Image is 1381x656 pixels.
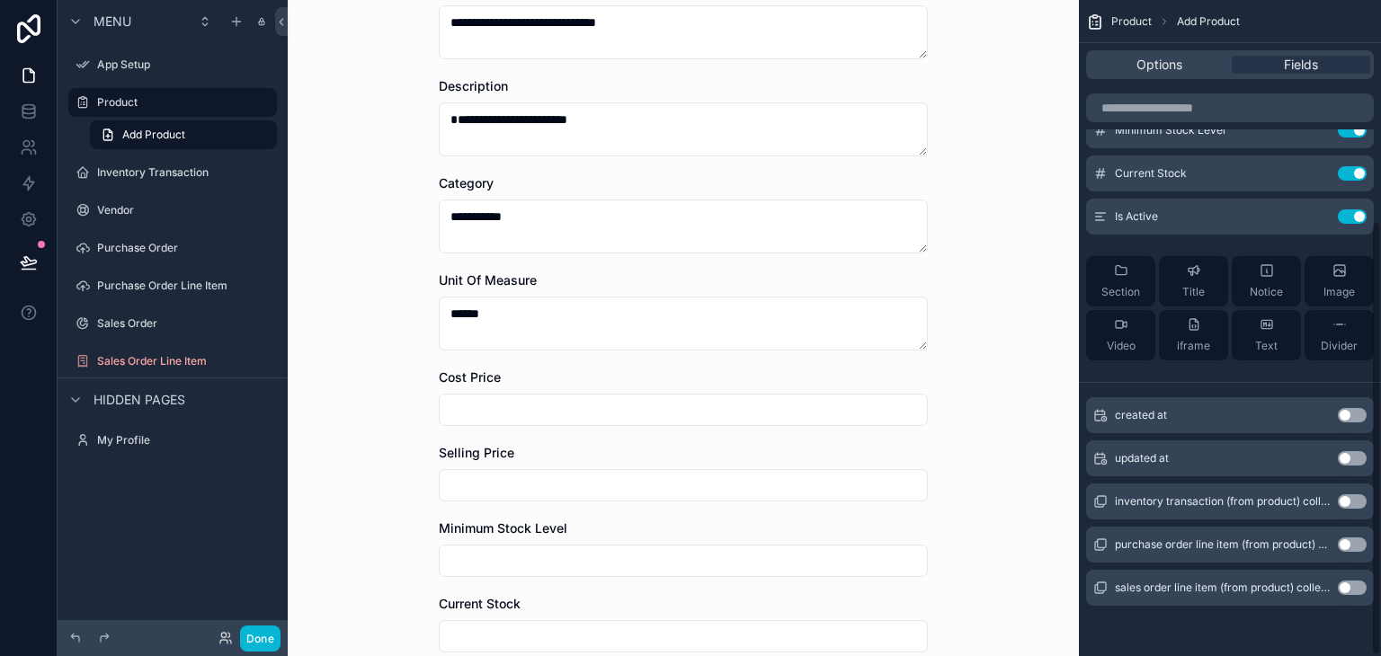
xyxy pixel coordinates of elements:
span: Add Product [1177,14,1240,29]
label: App Setup [97,58,273,72]
span: Current Stock [439,596,521,611]
button: Done [240,625,281,652]
span: Cost Price [439,369,501,385]
a: Sales Order Line Item [68,347,277,376]
a: My Profile [68,426,277,455]
label: Sales Order Line Item [97,354,273,368]
span: Unit Of Measure [439,272,537,288]
span: Video [1107,339,1136,353]
label: Purchase Order Line Item [97,279,273,293]
span: Is Active [1115,209,1158,224]
span: created at [1115,408,1167,422]
button: Section [1086,256,1155,306]
span: Hidden pages [94,391,185,409]
span: Minimum Stock Level [439,520,567,536]
span: Selling Price [439,445,514,460]
span: Product [1111,14,1152,29]
span: Section [1101,285,1140,299]
label: Purchase Order [97,241,273,255]
button: Notice [1232,256,1301,306]
span: Category [439,175,494,191]
a: Sales Order [68,309,277,338]
label: Inventory Transaction [97,165,273,180]
button: Divider [1305,310,1374,360]
a: App Setup [68,50,277,79]
a: Inventory Transaction [68,158,277,187]
span: iframe [1177,339,1210,353]
span: Description [439,78,508,93]
span: Notice [1250,285,1283,299]
span: Minimum Stock Level [1115,123,1225,137]
span: Current Stock [1115,166,1187,181]
button: Title [1159,256,1228,306]
a: Add Product [90,120,277,149]
button: Text [1232,310,1301,360]
a: Purchase Order [68,234,277,262]
span: Options [1136,56,1182,74]
label: Product [97,95,266,110]
button: iframe [1159,310,1228,360]
span: Text [1255,339,1278,353]
span: inventory transaction (from product) collection [1115,494,1331,509]
span: Fields [1284,56,1318,74]
button: Video [1086,310,1155,360]
span: updated at [1115,451,1169,465]
button: Image [1305,256,1374,306]
a: Product [68,88,277,117]
span: Image [1323,285,1355,299]
label: Sales Order [97,316,273,331]
a: Vendor [68,196,277,225]
span: purchase order line item (from product) collection [1115,537,1331,552]
span: Divider [1321,339,1358,353]
span: sales order line item (from product) collection [1115,581,1331,595]
span: Add Product [122,128,185,142]
label: My Profile [97,433,273,448]
span: Title [1182,285,1205,299]
a: Purchase Order Line Item [68,271,277,300]
span: Menu [94,13,131,31]
label: Vendor [97,203,273,217]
